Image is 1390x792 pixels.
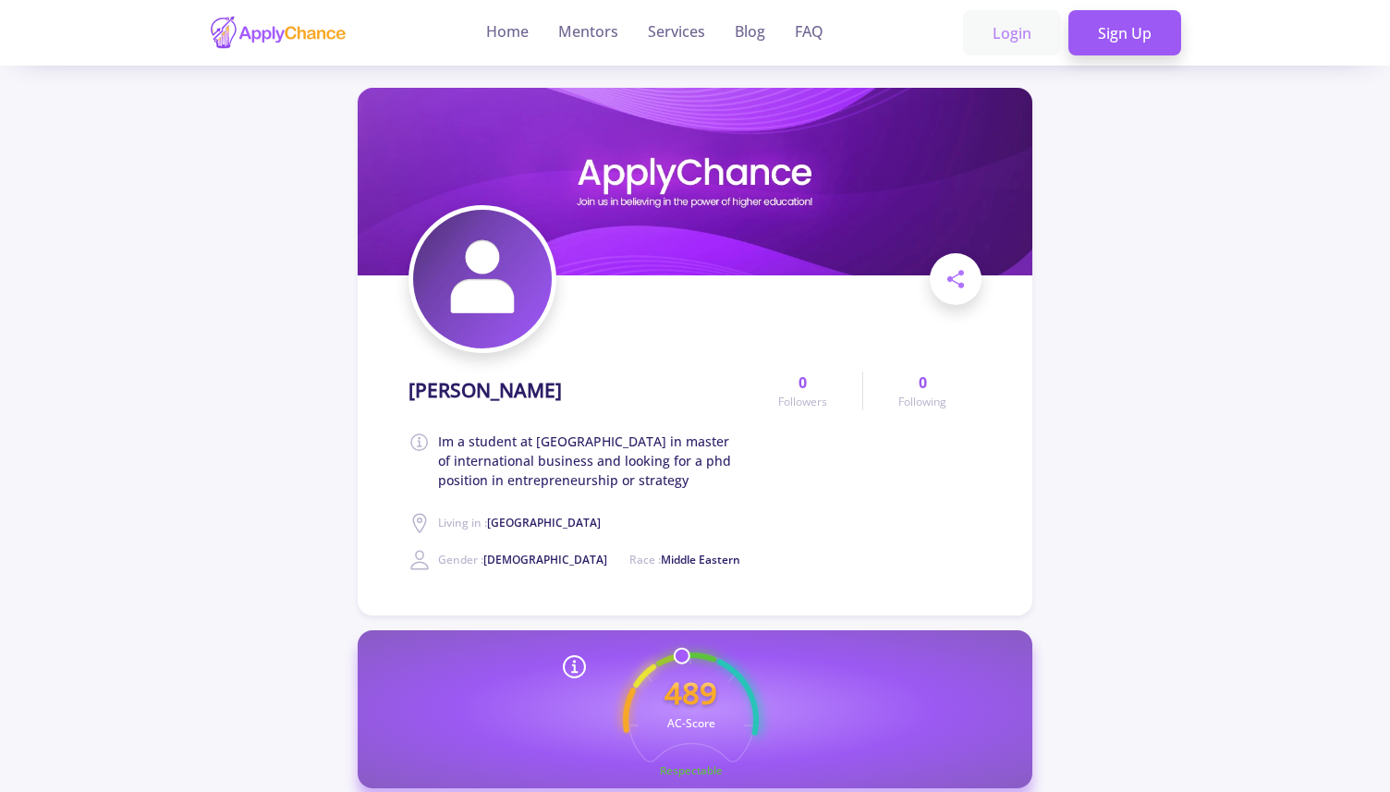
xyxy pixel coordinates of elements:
[778,394,827,410] span: Followers
[358,88,1032,275] img: roozbeh salmanicover image
[666,715,714,731] text: AC-Score
[487,515,601,530] span: [GEOGRAPHIC_DATA]
[743,372,862,410] a: 0Followers
[659,763,722,777] text: Respectable
[665,672,717,713] text: 489
[438,552,607,567] span: Gender :
[799,372,807,394] span: 0
[629,552,740,567] span: Race :
[963,10,1061,56] a: Login
[413,210,552,348] img: roozbeh salmaniavatar
[483,552,607,567] span: [DEMOGRAPHIC_DATA]
[209,15,347,51] img: applychance logo
[919,372,927,394] span: 0
[1068,10,1181,56] a: Sign Up
[862,372,982,410] a: 0Following
[898,394,946,410] span: Following
[408,379,562,402] h1: [PERSON_NAME]
[661,552,740,567] span: Middle Eastern
[438,432,743,490] span: Im a student at [GEOGRAPHIC_DATA] in master of international business and looking for a phd posit...
[438,515,601,530] span: Living in :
